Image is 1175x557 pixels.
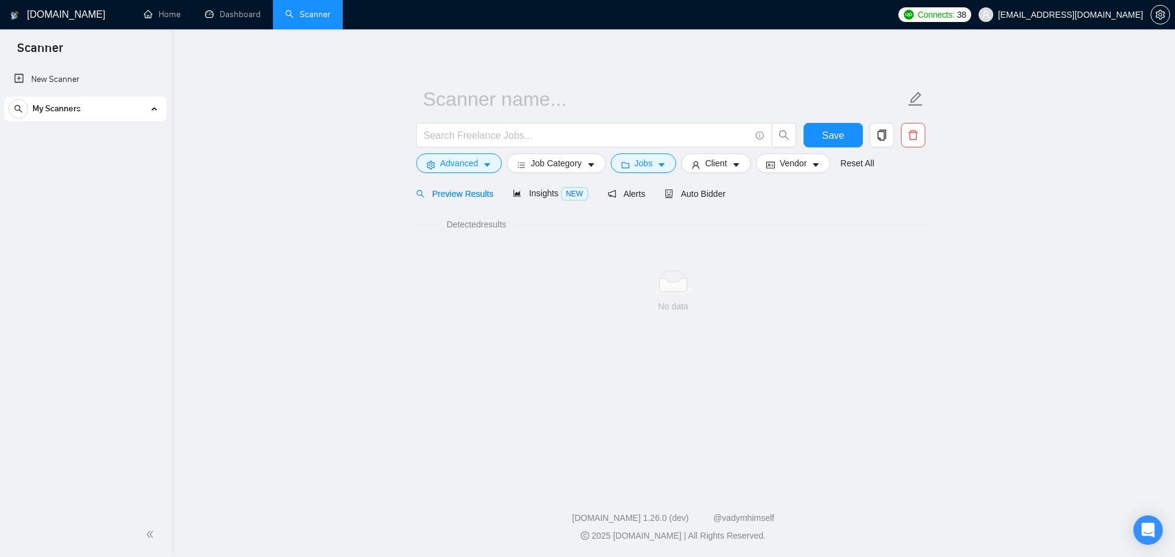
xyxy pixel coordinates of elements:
[665,190,673,198] span: robot
[635,157,653,170] span: Jobs
[681,153,751,173] button: userClientcaret-down
[181,529,1165,542] div: 2025 [DOMAIN_NAME] | All Rights Reserved.
[908,91,923,107] span: edit
[692,160,700,169] span: user
[423,84,905,114] input: Scanner name...
[904,10,914,20] img: upwork-logo.png
[840,157,874,170] a: Reset All
[982,10,990,19] span: user
[7,39,73,65] span: Scanner
[804,123,863,147] button: Save
[423,128,750,143] input: Search Freelance Jobs...
[9,99,28,119] button: search
[772,130,796,141] span: search
[870,123,894,147] button: copy
[732,160,740,169] span: caret-down
[608,189,646,199] span: Alerts
[766,160,775,169] span: idcard
[657,160,666,169] span: caret-down
[1151,10,1170,20] a: setting
[4,67,166,92] li: New Scanner
[32,97,81,121] span: My Scanners
[427,160,435,169] span: setting
[870,130,893,141] span: copy
[416,153,502,173] button: settingAdvancedcaret-down
[572,513,689,523] a: [DOMAIN_NAME] 1.26.0 (dev)
[665,189,725,199] span: Auto Bidder
[811,160,820,169] span: caret-down
[9,105,28,113] span: search
[705,157,727,170] span: Client
[14,67,157,92] a: New Scanner
[513,188,587,198] span: Insights
[483,160,491,169] span: caret-down
[608,190,616,198] span: notification
[822,128,844,143] span: Save
[621,160,630,169] span: folder
[901,123,925,147] button: delete
[416,190,425,198] span: search
[756,131,764,139] span: info-circle
[144,9,181,20] a: homeHome
[713,513,774,523] a: @vadymhimself
[1151,5,1170,24] button: setting
[917,8,954,21] span: Connects:
[513,189,521,197] span: area-chart
[756,153,830,173] button: idcardVendorcaret-down
[1151,10,1169,20] span: setting
[780,157,807,170] span: Vendor
[507,153,605,173] button: barsJob Categorycaret-down
[146,528,158,540] span: double-left
[10,6,19,25] img: logo
[1133,515,1163,545] div: Open Intercom Messenger
[438,218,515,231] span: Detected results
[416,189,493,199] span: Preview Results
[611,153,677,173] button: folderJobscaret-down
[561,187,588,201] span: NEW
[581,531,589,540] span: copyright
[587,160,595,169] span: caret-down
[440,157,478,170] span: Advanced
[531,157,581,170] span: Job Category
[901,130,925,141] span: delete
[772,123,796,147] button: search
[517,160,526,169] span: bars
[205,9,261,20] a: dashboardDashboard
[285,9,330,20] a: searchScanner
[426,300,920,313] div: No data
[957,8,966,21] span: 38
[4,97,166,126] li: My Scanners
